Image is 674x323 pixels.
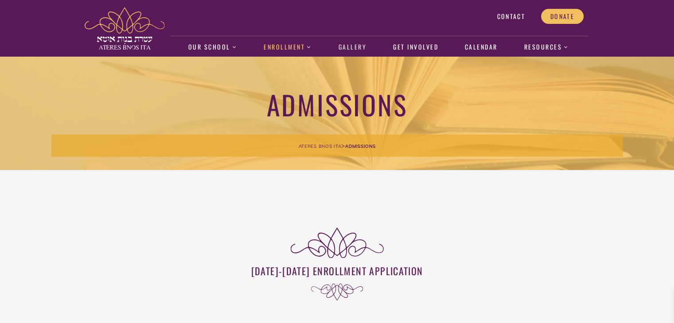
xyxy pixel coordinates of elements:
[259,37,316,58] a: Enrollment
[51,88,623,121] h1: Admissions
[541,9,584,24] a: Donate
[345,143,375,149] span: Admissions
[487,9,534,24] a: Contact
[299,142,342,150] a: Ateres Bnos Ita
[334,37,371,58] a: Gallery
[183,37,242,58] a: Our School
[497,12,525,20] span: Contact
[388,37,443,58] a: Get Involved
[89,264,585,277] h3: [DATE]-[DATE] Enrollment application
[550,12,574,20] span: Donate
[519,37,573,58] a: Resources
[460,37,502,58] a: Calendar
[51,135,623,157] div: >
[85,7,164,50] img: ateres
[299,143,342,149] span: Ateres Bnos Ita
